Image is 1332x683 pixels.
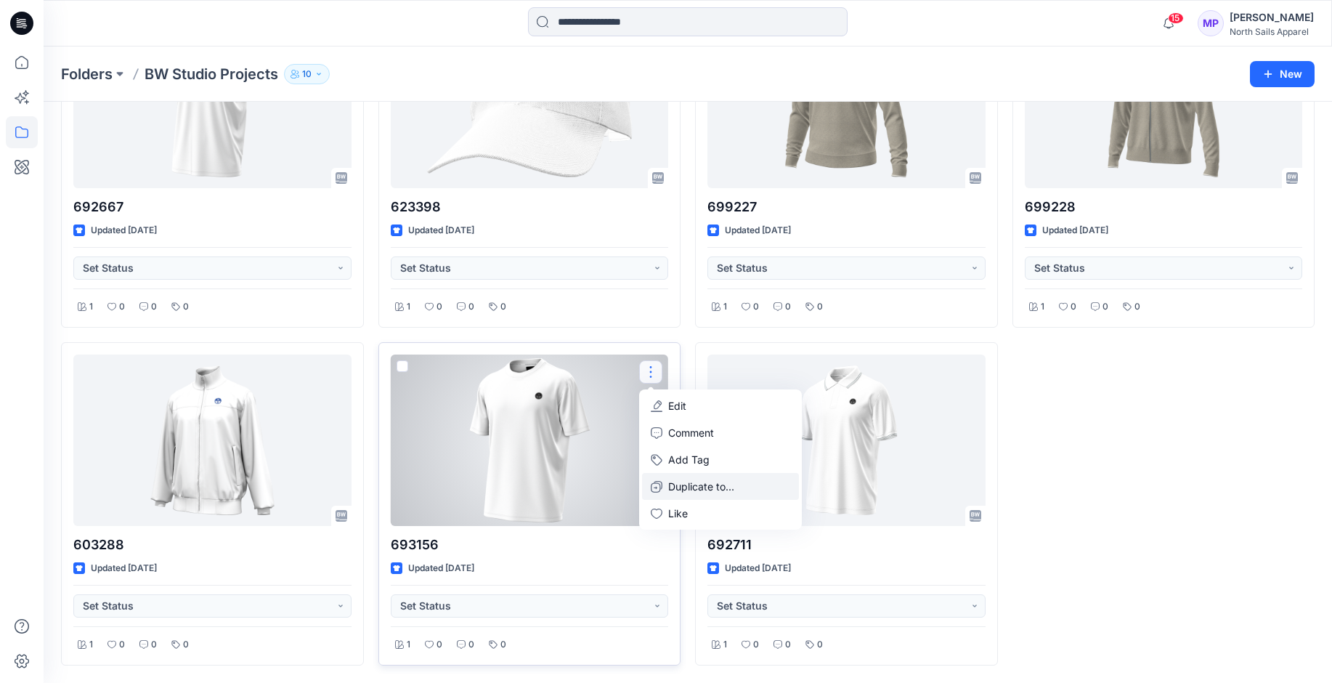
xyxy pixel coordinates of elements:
p: 0 [817,637,823,652]
p: 699228 [1025,197,1303,217]
p: 693156 [391,535,669,555]
p: 1 [89,637,93,652]
p: Duplicate to... [668,479,734,494]
p: 0 [119,299,125,315]
p: 10 [302,66,312,82]
p: 1 [407,299,410,315]
p: 0 [500,637,506,652]
a: 699227 [707,17,986,188]
p: 1 [723,299,727,315]
p: 1 [1041,299,1044,315]
button: Add Tag [642,446,799,473]
p: 0 [1102,299,1108,315]
button: 10 [284,64,330,84]
p: 0 [753,299,759,315]
p: Updated [DATE] [91,223,157,238]
a: 699228 [1025,17,1303,188]
span: 15 [1168,12,1184,24]
p: 623398 [391,197,669,217]
p: 0 [468,637,474,652]
p: Comment [668,425,714,440]
p: 603288 [73,535,352,555]
p: 1 [723,637,727,652]
p: 0 [468,299,474,315]
p: 0 [817,299,823,315]
a: Folders [61,64,113,84]
p: 0 [785,299,791,315]
p: 0 [183,299,189,315]
p: 0 [119,637,125,652]
p: Updated [DATE] [725,561,791,576]
div: MP [1198,10,1224,36]
p: Updated [DATE] [725,223,791,238]
p: 0 [183,637,189,652]
p: 0 [151,637,157,652]
p: 0 [753,637,759,652]
p: Updated [DATE] [91,561,157,576]
p: 699227 [707,197,986,217]
div: North Sails Apparel [1230,26,1314,37]
a: 603288 [73,355,352,526]
a: 693156 [391,355,669,526]
a: 623398 [391,17,669,188]
p: 1 [89,299,93,315]
p: 0 [785,637,791,652]
p: 0 [436,299,442,315]
p: 1 [407,637,410,652]
p: 692667 [73,197,352,217]
a: 692667 [73,17,352,188]
p: 692711 [707,535,986,555]
p: BW Studio Projects [145,64,278,84]
p: Updated [DATE] [408,223,474,238]
p: 0 [500,299,506,315]
button: New [1250,61,1315,87]
div: [PERSON_NAME] [1230,9,1314,26]
p: 0 [151,299,157,315]
p: 0 [1134,299,1140,315]
a: 692711 [707,355,986,526]
p: Updated [DATE] [1042,223,1108,238]
a: Edit [642,392,799,419]
p: Updated [DATE] [408,561,474,576]
p: 0 [1071,299,1076,315]
p: Edit [668,398,686,413]
p: 0 [436,637,442,652]
p: Like [668,506,688,521]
